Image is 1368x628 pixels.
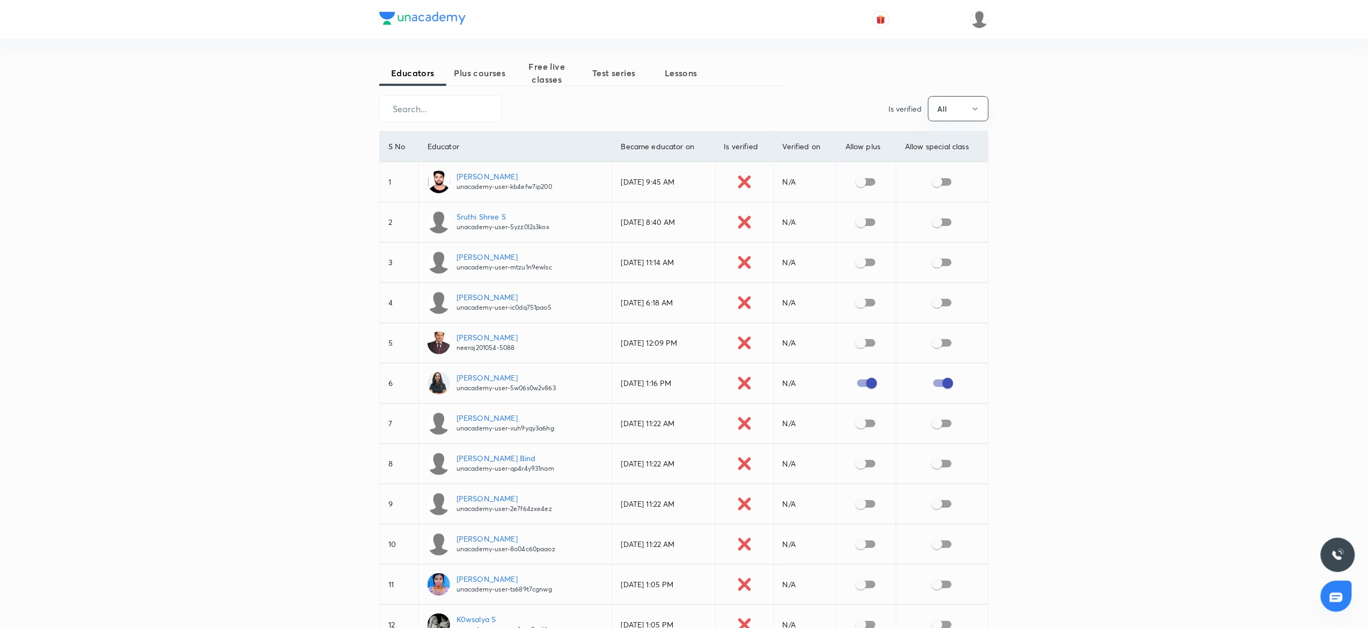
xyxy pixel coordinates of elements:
a: [PERSON_NAME]unacademy-user-ic0dq751pao5 [428,291,604,314]
a: [PERSON_NAME]neeraj201054-5088 [428,332,604,354]
td: 5 [380,323,418,363]
td: 11 [380,565,418,605]
p: Is verified [888,103,922,114]
td: 4 [380,283,418,323]
img: Aarati parsewar [970,10,989,28]
p: unacademy-user-qp4r4y931nam [457,464,554,473]
p: unacademy-user-kb4efw7ip200 [457,182,552,192]
button: avatar [872,11,889,28]
td: 3 [380,243,418,283]
a: [PERSON_NAME]unacademy-user-kb4efw7ip200 [428,171,604,193]
td: N/A [774,565,836,605]
td: N/A [774,323,836,363]
p: unacademy-user-5w06s0w2v863 [457,383,556,393]
span: Lessons [648,67,715,79]
td: N/A [774,444,836,484]
td: N/A [774,524,836,565]
a: [PERSON_NAME]unacademy-user-8o04c60paaoz [428,533,604,556]
th: Allow special class [896,132,988,162]
td: [DATE] 1:16 PM [612,363,715,404]
p: unacademy-user-2e7f64zxe4ez [457,504,552,514]
td: 6 [380,363,418,404]
p: Sruthi Shree S [457,211,549,222]
span: Educators [379,67,446,79]
img: ttu [1332,549,1344,561]
p: [PERSON_NAME] [457,412,554,423]
th: Verified on [774,132,836,162]
th: Educator [418,132,612,162]
td: [DATE] 8:40 AM [612,202,715,243]
p: [PERSON_NAME] [457,372,556,383]
p: K0wsalya S [457,614,548,625]
p: [PERSON_NAME] [457,251,552,262]
a: [PERSON_NAME]unacademy-user-vuh9yqy3a6hg [428,412,604,435]
th: S No [380,132,418,162]
p: [PERSON_NAME] [457,291,551,303]
a: [PERSON_NAME]unacademy-user-mtzu1n9ewlsc [428,251,604,274]
td: [DATE] 11:22 AM [612,404,715,444]
td: [DATE] 1:05 PM [612,565,715,605]
p: unacademy-user-ic0dq751pao5 [457,303,551,312]
td: 7 [380,404,418,444]
td: 9 [380,484,418,524]
td: [DATE] 11:22 AM [612,444,715,484]
td: N/A [774,283,836,323]
span: Free live classes [513,60,580,86]
td: N/A [774,243,836,283]
a: Company Logo [379,12,466,27]
p: unacademy-user-5yzz0l2s3kox [457,222,549,232]
button: All [928,96,989,121]
p: [PERSON_NAME] [457,533,555,544]
td: 8 [380,444,418,484]
img: Company Logo [379,12,466,25]
td: 2 [380,202,418,243]
td: 1 [380,162,418,202]
a: [PERSON_NAME] Bindunacademy-user-qp4r4y931nam [428,452,604,475]
p: unacademy-user-ts689t7cgnwg [457,585,552,594]
p: [PERSON_NAME] [457,573,552,585]
a: Sruthi Shree Sunacademy-user-5yzz0l2s3kox [428,211,604,233]
span: Test series [580,67,648,79]
td: [DATE] 11:14 AM [612,243,715,283]
th: Became educator on [612,132,715,162]
img: avatar [876,14,886,24]
td: 10 [380,524,418,565]
p: [PERSON_NAME] [457,493,552,504]
p: [PERSON_NAME] [457,171,552,182]
p: neeraj201054-5088 [457,343,518,353]
td: [DATE] 11:22 AM [612,524,715,565]
td: N/A [774,363,836,404]
p: unacademy-user-vuh9yqy3a6hg [457,423,554,433]
a: [PERSON_NAME]unacademy-user-5w06s0w2v863 [428,372,604,395]
a: [PERSON_NAME]unacademy-user-2e7f64zxe4ez [428,493,604,515]
td: N/A [774,202,836,243]
td: [DATE] 12:09 PM [612,323,715,363]
td: N/A [774,162,836,202]
input: Search... [380,95,501,122]
td: [DATE] 11:22 AM [612,484,715,524]
th: Is verified [715,132,774,162]
span: Plus courses [446,67,513,79]
p: [PERSON_NAME] [457,332,518,343]
a: [PERSON_NAME]unacademy-user-ts689t7cgnwg [428,573,604,596]
td: N/A [774,484,836,524]
td: [DATE] 9:45 AM [612,162,715,202]
td: N/A [774,404,836,444]
p: [PERSON_NAME] Bind [457,452,554,464]
td: [DATE] 6:18 AM [612,283,715,323]
p: unacademy-user-8o04c60paaoz [457,544,555,554]
th: Allow plus [836,132,896,162]
p: unacademy-user-mtzu1n9ewlsc [457,262,552,272]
